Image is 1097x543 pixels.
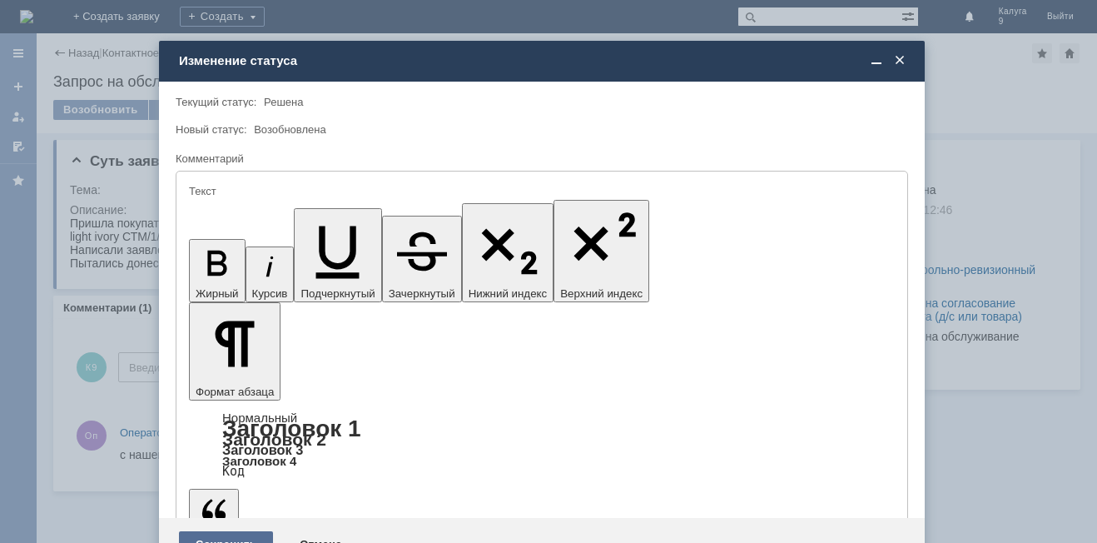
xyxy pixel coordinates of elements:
[222,411,297,425] a: Нормальный
[176,96,256,108] label: Текущий статус:
[560,287,643,300] span: Верхний индекс
[222,416,361,441] a: Заголовок 1
[222,454,296,468] a: Заголовок 4
[196,287,239,300] span: Жирный
[189,239,246,302] button: Жирный
[176,152,905,167] div: Комментарий
[222,464,245,479] a: Код
[389,287,455,300] span: Зачеркнутый
[294,208,381,302] button: Подчеркнутый
[382,216,462,302] button: Зачеркнутый
[252,287,288,300] span: Курсив
[189,302,280,401] button: Формат абзаца
[196,386,274,398] span: Формат абзаца
[246,247,295,302] button: Курсив
[254,123,326,136] span: Возобновлена
[264,96,303,108] span: Решена
[891,53,908,68] span: Закрыть
[469,287,548,300] span: Нижний индекс
[553,200,649,302] button: Верхний индекс
[176,123,247,136] label: Новый статус:
[222,442,303,457] a: Заголовок 3
[189,186,891,197] div: Текст
[462,203,554,302] button: Нижний индекс
[179,53,908,68] div: Изменение статуса
[7,7,243,100] div: Добрый день. Сообщили клиенту об отказе и постарались еще раз донести информацию о должной консис...
[222,430,326,449] a: Заголовок 2
[189,412,895,477] div: Формат абзаца
[868,53,885,68] span: Свернуть (Ctrl + M)
[300,287,375,300] span: Подчеркнутый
